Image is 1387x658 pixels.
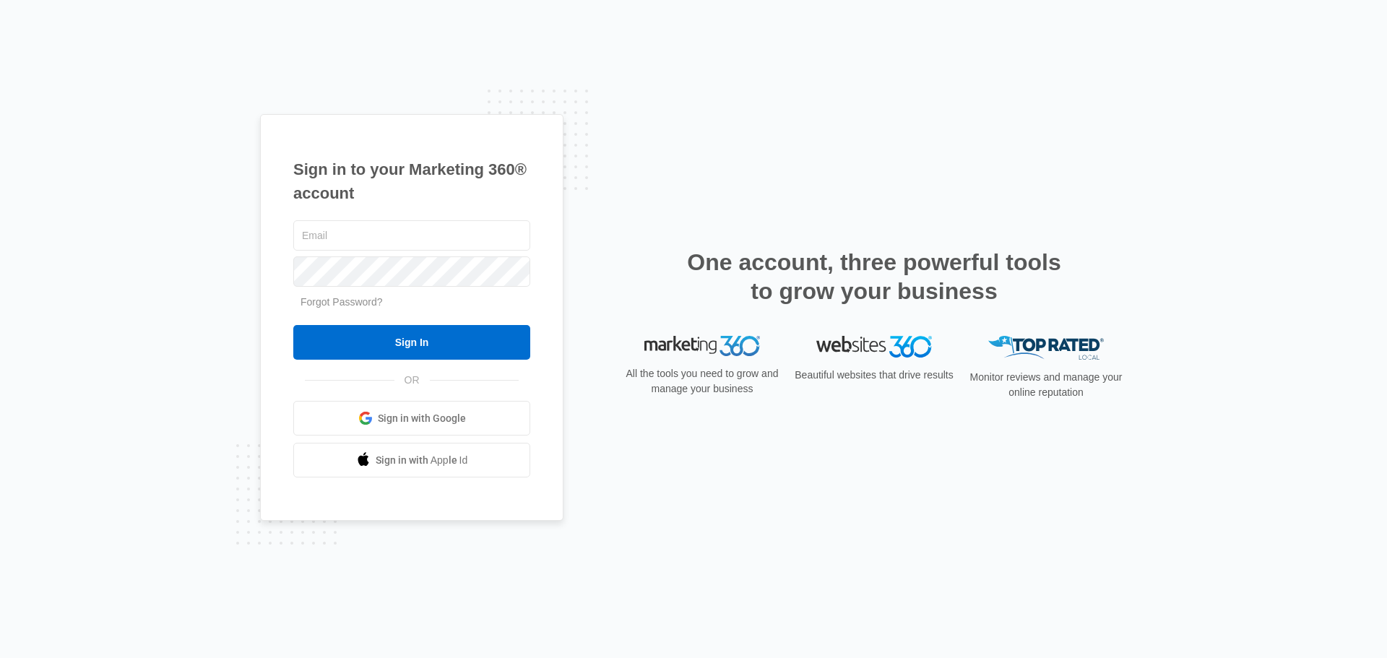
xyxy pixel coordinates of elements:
[293,443,530,477] a: Sign in with Apple Id
[394,373,430,388] span: OR
[816,336,932,357] img: Websites 360
[301,296,383,308] a: Forgot Password?
[965,370,1127,400] p: Monitor reviews and manage your online reputation
[621,366,783,397] p: All the tools you need to grow and manage your business
[378,411,466,426] span: Sign in with Google
[293,220,530,251] input: Email
[293,401,530,436] a: Sign in with Google
[988,336,1104,360] img: Top Rated Local
[683,248,1066,306] h2: One account, three powerful tools to grow your business
[293,325,530,360] input: Sign In
[376,453,468,468] span: Sign in with Apple Id
[644,336,760,356] img: Marketing 360
[293,157,530,205] h1: Sign in to your Marketing 360® account
[793,368,955,383] p: Beautiful websites that drive results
